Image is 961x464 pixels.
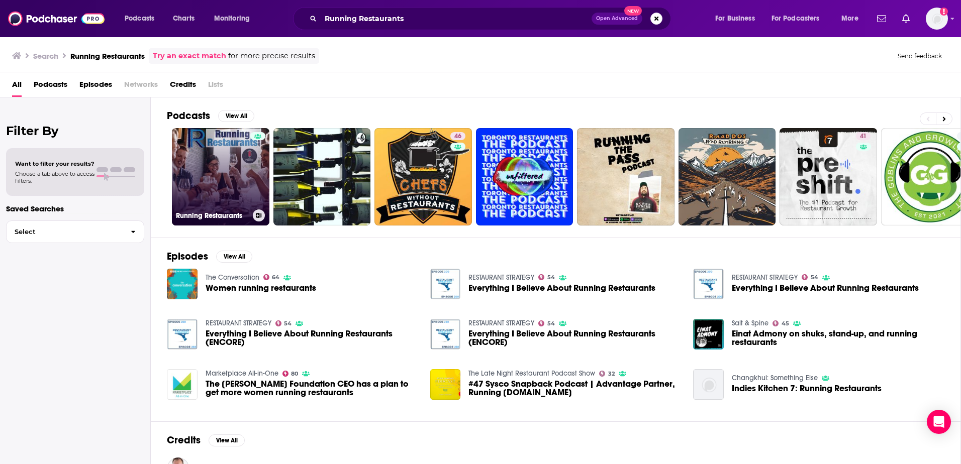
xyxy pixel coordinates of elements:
[167,109,254,122] a: PodcastsView All
[79,76,112,97] a: Episodes
[732,374,818,382] a: Changkhui: Something Else
[206,369,278,378] a: Marketplace All-in-One
[8,9,105,28] img: Podchaser - Follow, Share and Rate Podcasts
[715,12,755,26] span: For Business
[176,211,249,220] h3: Running Restaurants
[468,319,534,327] a: RESTAURANT STRATEGY
[206,380,418,397] a: The James Beard Foundation CEO has a plan to get more women running restaurants
[693,369,724,400] img: Indies Kitchen 7: Running Restaurants
[167,319,198,350] img: Everything I Believe About Running Restaurants (ENCORE)
[209,434,245,446] button: View All
[70,51,145,61] h3: Running Restaurants
[468,380,681,397] a: #47 Sysco Snapback Podcast | Advantage Partner, Running Restaurants.com
[468,273,534,282] a: RESTAURANT STRATEGY
[834,11,871,27] button: open menu
[167,369,198,400] img: The James Beard Foundation CEO has a plan to get more women running restaurants
[207,11,263,27] button: open menu
[206,329,418,346] a: Everything I Believe About Running Restaurants (ENCORE)
[172,128,269,225] a: Running Restaurants
[732,384,882,393] a: Indies Kitchen 7: Running Restaurants
[282,371,299,377] a: 80
[291,372,298,376] span: 80
[802,274,818,280] a: 54
[430,269,461,299] img: Everything I Believe About Running Restaurants
[873,10,890,27] a: Show notifications dropdown
[284,321,292,326] span: 54
[118,11,167,27] button: open menu
[216,251,252,263] button: View All
[468,284,655,292] a: Everything I Believe About Running Restaurants
[214,12,250,26] span: Monitoring
[772,12,820,26] span: For Podcasters
[732,284,919,292] a: Everything I Believe About Running Restaurants
[926,8,948,30] img: User Profile
[811,275,818,280] span: 54
[898,10,914,27] a: Show notifications dropdown
[6,204,144,213] p: Saved Searches
[732,273,798,282] a: RESTAURANT STRATEGY
[206,319,271,327] a: RESTAURANT STRATEGY
[895,52,945,60] button: Send feedback
[624,6,642,16] span: New
[450,132,465,140] a: 46
[167,109,210,122] h2: Podcasts
[12,76,22,97] span: All
[206,273,259,282] a: The Conversation
[218,110,254,122] button: View All
[275,320,292,326] a: 54
[430,369,461,400] img: #47 Sysco Snapback Podcast | Advantage Partner, Running Restaurants.com
[303,7,681,30] div: Search podcasts, credits, & more...
[374,128,472,225] a: 46
[538,320,555,326] a: 54
[693,269,724,299] a: Everything I Believe About Running Restaurants
[208,76,223,97] span: Lists
[6,124,144,138] h2: Filter By
[468,329,681,346] a: Everything I Believe About Running Restaurants (ENCORE)
[361,132,366,221] div: 0
[273,128,371,225] a: 0
[33,51,58,61] h3: Search
[927,410,951,434] div: Open Intercom Messenger
[206,284,316,292] a: Women running restaurants
[732,329,944,346] a: Einat Admony on shuks, stand-up, and running restaurants
[125,12,154,26] span: Podcasts
[166,11,201,27] a: Charts
[547,275,555,280] span: 54
[167,250,252,263] a: EpisodesView All
[592,13,642,25] button: Open AdvancedNew
[6,220,144,243] button: Select
[430,319,461,350] img: Everything I Believe About Running Restaurants (ENCORE)
[170,76,196,97] a: Credits
[321,11,592,27] input: Search podcasts, credits, & more...
[272,275,279,280] span: 64
[167,269,198,299] img: Women running restaurants
[15,160,94,167] span: Want to filter your results?
[693,319,724,350] img: Einat Admony on shuks, stand-up, and running restaurants
[926,8,948,30] button: Show profile menu
[468,380,681,397] span: #47 Sysco Snapback Podcast | Advantage Partner, Running [DOMAIN_NAME]
[206,380,418,397] span: The [PERSON_NAME] Foundation CEO has a plan to get more women running restaurants
[538,274,555,280] a: 54
[228,50,315,62] span: for more precise results
[841,12,858,26] span: More
[15,170,94,184] span: Choose a tab above to access filters.
[167,250,208,263] h2: Episodes
[599,371,615,377] a: 32
[34,76,67,97] a: Podcasts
